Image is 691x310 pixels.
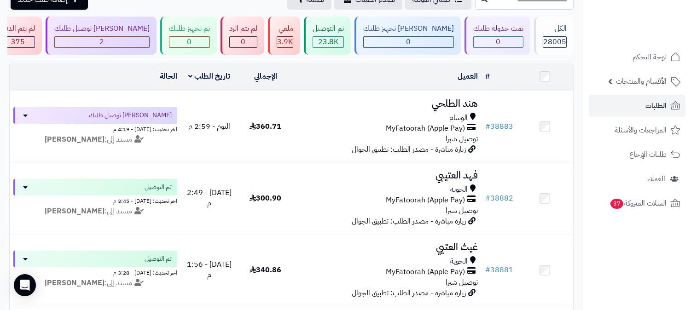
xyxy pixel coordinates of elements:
[241,36,246,47] span: 0
[610,199,623,209] span: 37
[6,278,184,288] div: مسند إلى:
[313,23,344,34] div: تم التوصيل
[188,71,230,82] a: تاريخ الطلب
[629,148,667,161] span: طلبات الإرجاع
[13,195,177,205] div: اخر تحديث: [DATE] - 3:45 م
[89,111,172,120] span: [PERSON_NAME] توصيل طلبك
[628,23,682,43] img: logo-2.png
[45,206,105,217] strong: [PERSON_NAME]
[446,133,478,144] span: توصيل شبرا
[266,17,302,55] a: ملغي 3.9K
[532,17,575,55] a: الكل28005
[589,119,685,141] a: المراجعات والأسئلة
[633,51,667,63] span: لوحة التحكم
[6,206,184,217] div: مسند إلى:
[353,17,463,55] a: [PERSON_NAME] تجهيز طلبك 0
[485,193,490,204] span: #
[254,71,277,82] a: الإجمالي
[363,23,454,34] div: [PERSON_NAME] تجهيز طلبك
[188,121,230,132] span: اليوم - 2:59 م
[230,37,257,47] div: 0
[6,134,184,145] div: مسند إلى:
[54,23,150,34] div: [PERSON_NAME] توصيل طلبك
[13,124,177,133] div: اخر تحديث: [DATE] - 4:19 م
[474,37,523,47] div: 0
[297,98,478,109] h3: هند الطلحي
[250,193,281,204] span: 300.90
[645,99,667,112] span: الطلبات
[250,264,281,276] span: 340.86
[386,195,465,206] span: MyFatoorah (Apple Pay)
[615,124,667,137] span: المراجعات والأسئلة
[485,121,490,132] span: #
[352,144,466,155] span: زيارة مباشرة - مصدر الطلب: تطبيق الجوال
[352,216,466,227] span: زيارة مباشرة - مصدر الطلب: تطبيق الجوال
[589,144,685,166] a: طلبات الإرجاع
[610,197,667,210] span: السلات المتروكة
[386,267,465,277] span: MyFatoorah (Apple Pay)
[446,277,478,288] span: توصيل شبرا
[250,121,281,132] span: 360.71
[589,192,685,214] a: السلات المتروكة37
[496,36,501,47] span: 0
[219,17,266,55] a: لم يتم الرد 0
[277,37,293,47] div: 3855
[450,256,468,267] span: الحوية
[386,123,465,134] span: MyFatoorah (Apple Pay)
[647,172,665,185] span: العملاء
[473,23,523,34] div: تمت جدولة طلبك
[450,184,468,195] span: الحوية
[44,17,158,55] a: [PERSON_NAME] توصيل طلبك 2
[297,242,478,253] h3: غيث العتيي
[485,121,513,132] a: #38883
[187,187,232,209] span: [DATE] - 2:49 م
[364,37,453,47] div: 0
[45,134,105,145] strong: [PERSON_NAME]
[187,36,192,47] span: 0
[160,71,177,82] a: الحالة
[485,71,490,82] a: #
[277,36,293,47] span: 3.9K
[458,71,478,82] a: العميل
[463,17,532,55] a: تمت جدولة طلبك 0
[485,193,513,204] a: #38882
[543,36,566,47] span: 28005
[145,254,172,264] span: تم التوصيل
[313,37,343,47] div: 23773
[277,23,293,34] div: ملغي
[14,274,36,296] div: Open Intercom Messenger
[352,287,466,299] span: زيارة مباشرة - مصدر الطلب: تطبيق الجوال
[13,267,177,277] div: اخر تحديث: [DATE] - 3:28 م
[169,37,209,47] div: 0
[318,36,338,47] span: 23.8K
[446,205,478,216] span: توصيل شبرا
[11,36,25,47] span: 375
[169,23,210,34] div: تم تجهيز طلبك
[145,183,172,192] span: تم التوصيل
[589,95,685,117] a: الطلبات
[589,46,685,68] a: لوحة التحكم
[45,277,105,288] strong: [PERSON_NAME]
[1,37,35,47] div: 375
[158,17,219,55] a: تم تجهيز طلبك 0
[297,170,478,181] h3: فهد العتيبي
[485,264,513,276] a: #38881
[589,168,685,190] a: العملاء
[229,23,257,34] div: لم يتم الرد
[543,23,567,34] div: الكل
[100,36,105,47] span: 2
[485,264,490,276] span: #
[187,259,232,281] span: [DATE] - 1:56 م
[302,17,353,55] a: تم التوصيل 23.8K
[1,23,35,34] div: لم يتم الدفع
[406,36,411,47] span: 0
[616,75,667,88] span: الأقسام والمنتجات
[55,37,149,47] div: 2
[449,113,468,123] span: الوسام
